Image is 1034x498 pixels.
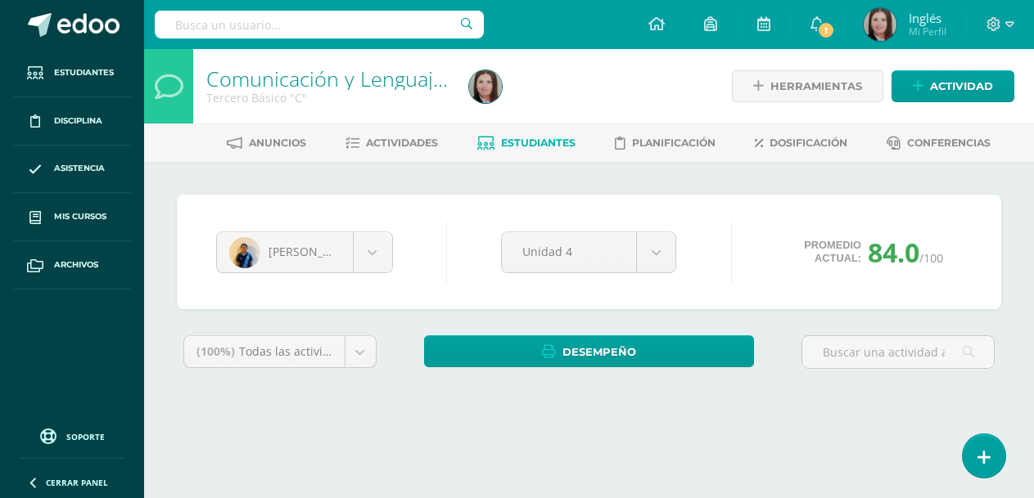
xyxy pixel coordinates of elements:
[249,137,306,149] span: Anuncios
[864,8,896,41] img: e03ec1ec303510e8e6f60bf4728ca3bf.png
[13,241,131,289] a: Archivos
[770,137,847,149] span: Dosificación
[887,130,991,156] a: Conferencias
[196,343,235,359] span: (100%)
[13,97,131,146] a: Disciplina
[732,70,883,102] a: Herramientas
[907,137,991,149] span: Conferencias
[54,258,98,271] span: Archivos
[366,137,438,149] span: Actividades
[892,70,1014,102] a: Actividad
[562,337,636,367] span: Desempeño
[206,67,449,90] h1: Comunicación y Lenguaje, Idioma Extranjero Inglés
[909,10,946,26] span: Inglés
[522,232,616,271] span: Unidad 4
[155,11,484,38] input: Busca un usuario...
[909,25,946,38] span: Mi Perfil
[239,343,442,359] span: Todas las actividades de esta unidad
[469,70,502,103] img: e03ec1ec303510e8e6f60bf4728ca3bf.png
[20,424,124,446] a: Soporte
[229,237,260,268] img: ed0fceb330157b73b131f8d4f187d1fd.png
[930,71,993,101] span: Actividad
[54,114,102,128] span: Disciplina
[817,21,835,39] span: 1
[217,232,392,272] a: [PERSON_NAME]
[502,232,676,272] a: Unidad 4
[13,49,131,97] a: Estudiantes
[755,130,847,156] a: Dosificación
[54,162,105,175] span: Asistencia
[54,66,114,79] span: Estudiantes
[46,477,108,488] span: Cerrar panel
[919,250,943,266] span: /100
[615,130,716,156] a: Planificación
[804,239,861,265] span: Promedio actual:
[345,130,438,156] a: Actividades
[269,244,360,259] span: [PERSON_NAME]
[632,137,716,149] span: Planificación
[227,130,306,156] a: Anuncios
[206,90,449,105] div: Tercero Básico 'C'
[206,65,680,92] a: Comunicación y Lenguaje, Idioma Extranjero Inglés
[477,130,576,156] a: Estudiantes
[424,335,755,367] a: Desempeño
[54,210,106,223] span: Mis cursos
[13,146,131,194] a: Asistencia
[66,431,105,442] span: Soporte
[13,193,131,241] a: Mis cursos
[770,71,862,101] span: Herramientas
[868,235,919,270] span: 84.0
[184,336,376,367] a: (100%)Todas las actividades de esta unidad
[802,336,994,368] input: Buscar una actividad aquí...
[501,137,576,149] span: Estudiantes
